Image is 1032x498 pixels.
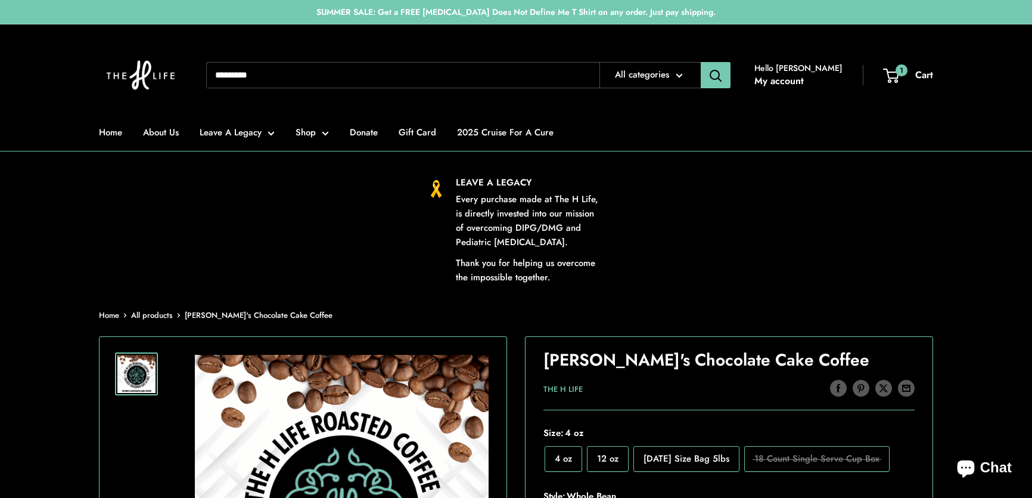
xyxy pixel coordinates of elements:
[754,72,804,90] a: My account
[946,450,1022,488] inbox-online-store-chat: Shopify online store chat
[99,124,122,141] a: Home
[99,36,182,114] img: The H Life
[456,256,605,284] p: Thank you for helping us overcome the impossible together.
[543,348,915,372] h1: [PERSON_NAME]'s Chocolate Cake Coffee
[143,124,179,141] a: About Us
[456,192,605,249] p: Every purchase made at The H Life, is directly invested into our mission of overcoming DIPG/DMG a...
[99,310,119,321] a: Home
[543,383,583,395] a: The H Life
[99,308,332,323] nav: Breadcrumb
[744,446,890,472] label: 18 Count Single Serve Cup Box
[884,66,933,84] a: 1 Cart
[131,310,173,321] a: All products
[564,426,584,440] span: 4 oz
[117,355,156,393] img: Esther's Chocolate Cake Coffee
[701,62,731,88] button: Search
[350,124,378,141] a: Donate
[754,60,843,76] span: Hello [PERSON_NAME]
[206,62,599,88] input: Search...
[644,452,729,465] span: [DATE] Size Bag 5lbs
[587,446,629,472] label: 12 oz
[896,64,907,76] span: 1
[200,124,275,141] a: Leave A Legacy
[296,124,329,141] a: Shop
[915,68,933,82] span: Cart
[853,379,869,397] a: Pin on Pinterest
[457,124,554,141] a: 2025 Cruise For A Cure
[545,446,582,472] label: 4 oz
[399,124,436,141] a: Gift Card
[555,452,572,465] span: 4 oz
[830,379,847,397] a: Share on Facebook
[633,446,739,472] label: Monday Size Bag 5lbs
[875,379,892,397] a: Tweet on Twitter
[456,175,605,190] p: LEAVE A LEGACY
[754,452,879,465] span: 18 Count Single Serve Cup Box
[898,379,915,397] a: Share by email
[185,310,332,321] span: [PERSON_NAME]'s Chocolate Cake Coffee
[597,452,618,465] span: 12 oz
[543,425,915,441] span: Size:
